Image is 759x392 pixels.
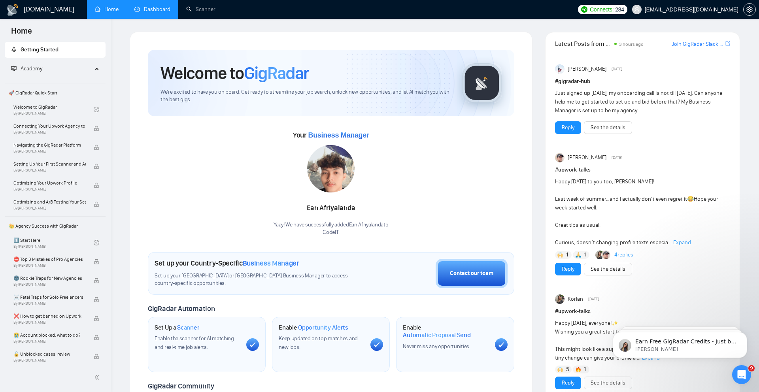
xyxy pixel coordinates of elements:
span: 1 [584,251,586,259]
span: lock [94,126,99,131]
span: 1 [566,251,568,259]
button: See the details [584,263,632,275]
span: lock [94,183,99,188]
span: lock [94,354,99,359]
a: Join GigRadar Slack Community [672,40,724,49]
span: By [PERSON_NAME] [13,263,86,268]
span: Business Manager [243,259,299,268]
a: Reply [562,123,574,132]
span: Happy [DATE] to you too, [PERSON_NAME]! Last week of summer…and I actually don’t even regret it H... [555,178,718,246]
img: Igor Šalagin [602,251,610,259]
a: See the details [591,123,625,132]
span: rocket [11,47,17,52]
span: lock [94,164,99,169]
span: Scanner [177,324,199,332]
span: [DATE] [612,154,622,161]
a: dashboardDashboard [134,6,170,13]
a: Welcome to GigRadarBy[PERSON_NAME] [13,101,94,118]
span: By [PERSON_NAME] [13,149,86,154]
span: Academy [21,65,42,72]
a: setting [743,6,756,13]
span: 1 [584,366,586,373]
h1: Enable [403,324,488,339]
img: gigradar-logo.png [462,63,502,103]
button: Contact our team [436,259,508,288]
span: ☠️ Fatal Traps for Solo Freelancers [13,293,86,301]
a: See the details [591,379,625,387]
span: lock [94,316,99,321]
span: ❌ How to get banned on Upwork [13,312,86,320]
button: Reply [555,121,581,134]
a: homeHome [95,6,119,13]
span: 5 [566,366,569,373]
span: Home [5,25,38,42]
span: By [PERSON_NAME] [13,206,86,211]
span: Just signed up [DATE], my onboarding call is not till [DATE]. Can anyone help me to get started t... [555,90,722,114]
button: Reply [555,377,581,389]
span: 🔓 Unblocked cases: review [13,350,86,358]
a: Reply [562,265,574,273]
a: export [725,40,730,47]
span: By [PERSON_NAME] [13,168,86,173]
img: 1699271954658-IMG-20231101-WA0028.jpg [307,145,355,192]
a: searchScanner [186,6,215,13]
img: Igor Šalagin [555,153,565,162]
span: Connecting Your Upwork Agency to GigRadar [13,122,86,130]
span: Setting Up Your First Scanner and Auto-Bidder [13,160,86,168]
img: Korlan [595,251,604,259]
span: By [PERSON_NAME] [13,282,86,287]
span: lock [94,202,99,207]
span: Set up your [GEOGRAPHIC_DATA] or [GEOGRAPHIC_DATA] Business Manager to access country-specific op... [155,272,366,287]
span: Your [293,131,369,139]
span: 😂 [687,196,694,202]
div: Yaay! We have successfully added Ean Afriyalanda to [274,221,388,236]
img: 🔥 [576,367,581,372]
button: Reply [555,263,581,275]
span: Opportunity Alerts [298,324,348,332]
span: Optimizing Your Upwork Profile [13,179,86,187]
span: 284 [615,5,624,14]
div: Contact our team [450,269,493,278]
span: fund-projection-screen [11,66,17,71]
span: Optimizing and A/B Testing Your Scanner for Better Results [13,198,86,206]
span: Latest Posts from the GigRadar Community [555,39,612,49]
h1: # upwork-talks [555,307,730,316]
h1: Enable [279,324,348,332]
iframe: Intercom live chat [732,365,751,384]
img: Anisuzzaman Khan [555,64,565,74]
button: setting [743,3,756,16]
span: Academy [11,65,42,72]
h1: Set up your Country-Specific [155,259,299,268]
span: [PERSON_NAME] [568,153,606,162]
span: By [PERSON_NAME] [13,320,86,325]
span: 🌚 Rookie Traps for New Agencies [13,274,86,282]
span: lock [94,335,99,340]
span: user [634,7,640,12]
li: Getting Started [5,42,106,58]
span: double-left [94,373,102,381]
span: GigRadar [244,62,309,84]
span: 9 [748,365,755,371]
span: By [PERSON_NAME] [13,187,86,192]
img: Korlan [555,294,565,304]
span: By [PERSON_NAME] [13,358,86,363]
h1: Set Up a [155,324,199,332]
span: Expand [673,239,691,246]
span: lock [94,297,99,302]
h1: Welcome to [160,62,309,84]
a: 4replies [614,251,633,259]
span: check-circle [94,107,99,112]
span: Keep updated on top matches and new jobs. [279,335,358,351]
img: 🙏 [576,252,581,258]
span: Never miss any opportunities. [403,343,470,350]
span: 😭 Account blocked: what to do? [13,331,86,339]
span: We're excited to have you on board. Get ready to streamline your job search, unlock new opportuni... [160,89,449,104]
img: logo [6,4,19,16]
span: 👑 Agency Success with GigRadar [6,218,105,234]
img: upwork-logo.png [581,6,587,13]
